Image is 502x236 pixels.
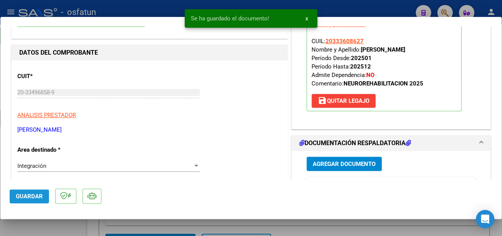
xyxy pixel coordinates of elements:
[361,46,405,53] strong: [PERSON_NAME]
[16,193,43,200] span: Guardar
[312,38,423,87] span: CUIL: Nombre y Apellido: Período Desde: Período Hasta: Admite Dependencia:
[366,72,374,79] strong: NO
[299,12,314,25] button: x
[318,97,369,104] span: Quitar Legajo
[305,15,308,22] span: x
[318,96,327,105] mat-icon: save
[17,126,282,134] p: [PERSON_NAME]
[350,63,371,70] strong: 202512
[17,112,76,119] span: ANALISIS PRESTADOR
[19,49,98,56] strong: DATOS DEL COMPROBANTE
[312,94,376,108] button: Quitar Legajo
[313,161,376,167] span: Agregar Documento
[17,146,97,154] p: Area destinado *
[17,162,46,169] span: Integración
[307,9,462,111] p: Legajo preaprobado para Período de Prestación:
[434,177,472,194] datatable-header-cell: Subido
[312,80,423,87] span: Comentario:
[326,177,384,194] datatable-header-cell: Documento
[307,177,326,194] datatable-header-cell: ID
[384,177,434,194] datatable-header-cell: Usuario
[344,80,423,87] strong: NEUROREHABILITACION 2025
[325,38,364,45] span: 20333608627
[191,15,269,22] span: Se ha guardado el documento!
[476,210,494,228] div: Open Intercom Messenger
[351,55,372,62] strong: 202501
[307,157,382,171] button: Agregar Documento
[17,72,97,81] p: CUIT
[299,139,411,148] h1: DOCUMENTACIÓN RESPALDATORIA
[291,136,490,151] mat-expansion-panel-header: DOCUMENTACIÓN RESPALDATORIA
[10,189,49,203] button: Guardar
